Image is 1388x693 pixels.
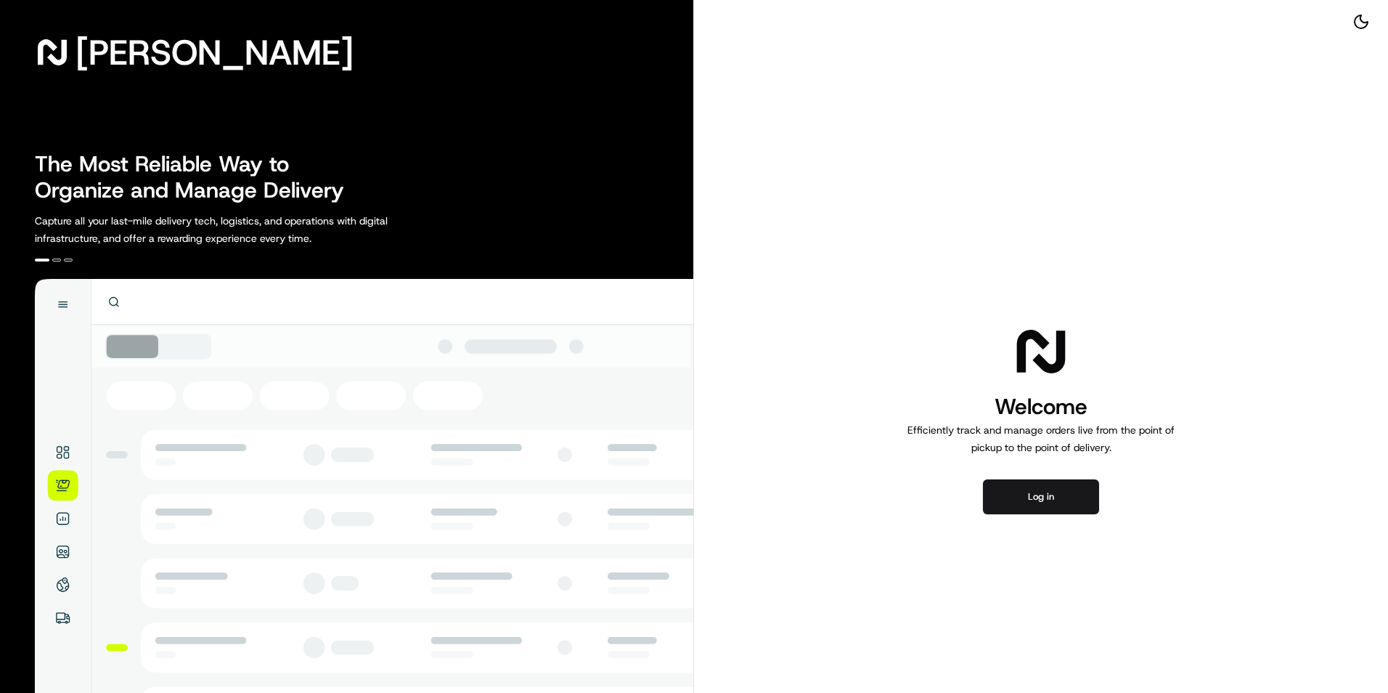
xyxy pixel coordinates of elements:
[902,421,1180,456] p: Efficiently track and manage orders live from the point of pickup to the point of delivery.
[75,38,354,67] span: [PERSON_NAME]
[902,392,1180,421] h1: Welcome
[983,479,1099,514] button: Log in
[35,212,453,247] p: Capture all your last-mile delivery tech, logistics, and operations with digital infrastructure, ...
[35,151,360,203] h2: The Most Reliable Way to Organize and Manage Delivery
